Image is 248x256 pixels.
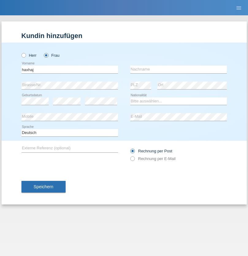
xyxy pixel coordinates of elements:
label: Rechnung per Post [130,149,172,153]
label: Frau [44,53,59,58]
input: Herr [21,53,25,57]
h1: Kundin hinzufügen [21,32,227,40]
label: Rechnung per E-Mail [130,156,176,161]
a: menu [233,6,245,10]
span: Speichern [34,184,53,189]
input: Frau [44,53,48,57]
button: Speichern [21,181,66,193]
label: Herr [21,53,37,58]
i: menu [236,5,242,11]
input: Rechnung per Post [130,149,134,156]
input: Rechnung per E-Mail [130,156,134,164]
